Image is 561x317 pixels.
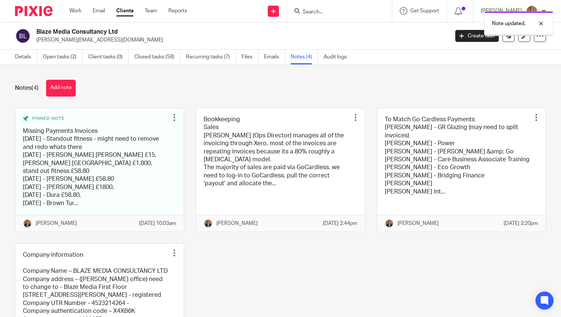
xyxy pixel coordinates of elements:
[186,50,236,64] a: Recurring tasks (7)
[23,116,169,122] div: Pinned note
[23,219,32,228] img: WhatsApp%20Image%202025-04-23%20at%2010.20.30_16e186ec.jpg
[241,50,258,64] a: Files
[15,84,39,92] h1: Notes
[526,5,538,17] img: WhatsApp%20Image%202025-04-23%20at%2010.20.30_16e186ec.jpg
[264,50,285,64] a: Emails
[504,220,538,227] p: [DATE] 3:20pm
[36,36,444,44] p: [PERSON_NAME][EMAIL_ADDRESS][DOMAIN_NAME]
[36,220,77,227] p: [PERSON_NAME]
[15,6,52,16] img: Pixie
[134,50,180,64] a: Closed tasks (58)
[43,50,82,64] a: Open tasks (2)
[455,30,499,42] a: Create task
[116,7,133,15] a: Clients
[31,85,39,91] span: (4)
[139,220,176,227] p: [DATE] 10:03am
[15,50,37,64] a: Details
[88,50,129,64] a: Client tasks (0)
[36,28,363,36] h2: Blaze Media Consultancy Ltd
[93,7,105,15] a: Email
[216,220,258,227] p: [PERSON_NAME]
[492,20,525,27] p: Note updated.
[324,50,352,64] a: Audit logs
[168,7,187,15] a: Reports
[46,80,76,97] button: Add note
[15,28,31,44] img: svg%3E
[145,7,157,15] a: Team
[204,219,213,228] img: WhatsApp%20Image%202025-04-23%20at%2010.20.30_16e186ec.jpg
[385,219,394,228] img: WhatsApp%20Image%202025-04-23%20at%2010.20.30_16e186ec.jpg
[291,50,318,64] a: Notes (4)
[323,220,357,227] p: [DATE] 2:44pm
[69,7,81,15] a: Work
[397,220,439,227] p: [PERSON_NAME]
